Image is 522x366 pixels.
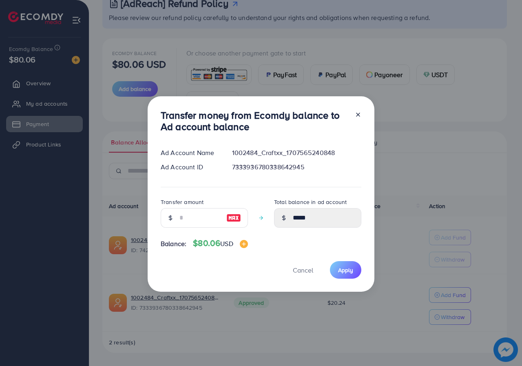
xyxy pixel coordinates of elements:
div: Ad Account ID [154,162,226,172]
img: image [226,213,241,223]
span: USD [220,239,233,248]
span: Balance: [161,239,186,248]
img: image [240,240,248,248]
label: Transfer amount [161,198,203,206]
button: Cancel [283,261,323,279]
label: Total balance in ad account [274,198,347,206]
div: 7333936780338642945 [226,162,368,172]
div: Ad Account Name [154,148,226,157]
h3: Transfer money from Ecomdy balance to Ad account balance [161,109,348,133]
button: Apply [330,261,361,279]
span: Apply [338,266,353,274]
h4: $80.06 [193,238,248,248]
div: 1002484_Craftxx_1707565240848 [226,148,368,157]
span: Cancel [293,266,313,275]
